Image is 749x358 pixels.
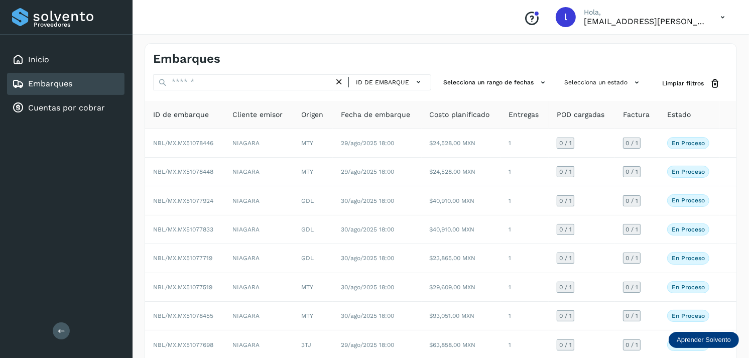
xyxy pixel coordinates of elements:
span: Entregas [509,109,539,120]
span: Costo planificado [430,109,490,120]
span: 30/ago/2025 18:00 [341,284,394,291]
a: Inicio [28,55,49,64]
span: NBL/MX.MX51077719 [153,255,212,262]
td: $93,051.00 MXN [422,302,501,330]
td: 1 [501,158,549,186]
span: 0 / 1 [559,169,572,175]
span: 0 / 1 [559,313,572,319]
span: NBL/MX.MX51078455 [153,312,213,319]
td: 1 [501,186,549,215]
span: 30/ago/2025 18:00 [341,226,394,233]
div: Aprender Solvento [669,332,739,348]
span: NBL/MX.MX51077924 [153,197,213,204]
span: 0 / 1 [559,198,572,204]
td: NIAGARA [224,273,293,302]
button: ID de embarque [353,75,427,89]
span: 0 / 1 [626,342,638,348]
td: 1 [501,215,549,244]
span: ID de embarque [153,109,209,120]
div: Inicio [7,49,124,71]
p: En proceso [672,168,705,175]
p: Hola, [584,8,704,17]
td: MTY [293,273,333,302]
p: En proceso [672,312,705,319]
td: $24,528.00 MXN [422,158,501,186]
span: 0 / 1 [559,140,572,146]
span: Limpiar filtros [662,79,704,88]
span: POD cargadas [557,109,604,120]
span: NBL/MX.MX51078446 [153,140,213,147]
span: 29/ago/2025 18:00 [341,140,394,147]
div: Embarques [7,73,124,95]
td: $23,865.00 MXN [422,244,501,273]
span: Estado [667,109,691,120]
td: GDL [293,215,333,244]
td: NIAGARA [224,129,293,158]
p: En proceso [672,255,705,262]
span: 30/ago/2025 18:00 [341,312,394,319]
span: 0 / 1 [626,140,638,146]
td: MTY [293,158,333,186]
span: Origen [301,109,323,120]
td: NIAGARA [224,158,293,186]
td: 1 [501,244,549,273]
p: Aprender Solvento [677,336,731,344]
p: En proceso [672,284,705,291]
div: Cuentas por cobrar [7,97,124,119]
span: Factura [623,109,650,120]
button: Limpiar filtros [654,74,728,93]
span: 0 / 1 [626,198,638,204]
td: 1 [501,129,549,158]
td: 1 [501,302,549,330]
span: 0 / 1 [559,284,572,290]
td: MTY [293,302,333,330]
span: ID de embarque [356,78,409,87]
span: Fecha de embarque [341,109,410,120]
span: Cliente emisor [232,109,283,120]
td: NIAGARA [224,302,293,330]
td: $24,528.00 MXN [422,129,501,158]
td: NIAGARA [224,244,293,273]
td: $40,910.00 MXN [422,215,501,244]
span: 30/ago/2025 18:00 [341,197,394,204]
p: En proceso [672,226,705,233]
td: GDL [293,244,333,273]
span: NBL/MX.MX51077698 [153,341,213,348]
span: 0 / 1 [559,342,572,348]
td: 1 [501,273,549,302]
h4: Embarques [153,52,220,66]
span: 0 / 1 [559,255,572,261]
span: 0 / 1 [559,226,572,232]
span: 29/ago/2025 18:00 [341,341,394,348]
span: 0 / 1 [626,313,638,319]
td: $40,910.00 MXN [422,186,501,215]
span: 30/ago/2025 18:00 [341,255,394,262]
span: 0 / 1 [626,169,638,175]
a: Cuentas por cobrar [28,103,105,112]
td: MTY [293,129,333,158]
p: En proceso [672,197,705,204]
button: Selecciona un estado [560,74,646,91]
p: En proceso [672,140,705,147]
span: NBL/MX.MX51077519 [153,284,212,291]
span: NBL/MX.MX51078448 [153,168,213,175]
td: NIAGARA [224,215,293,244]
td: GDL [293,186,333,215]
span: NBL/MX.MX51077833 [153,226,213,233]
p: lauraamalia.castillo@xpertal.com [584,17,704,26]
span: 0 / 1 [626,226,638,232]
td: NIAGARA [224,186,293,215]
span: 0 / 1 [626,284,638,290]
p: Proveedores [34,21,120,28]
button: Selecciona un rango de fechas [439,74,552,91]
td: $29,609.00 MXN [422,273,501,302]
a: Embarques [28,79,72,88]
span: 0 / 1 [626,255,638,261]
span: 29/ago/2025 18:00 [341,168,394,175]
